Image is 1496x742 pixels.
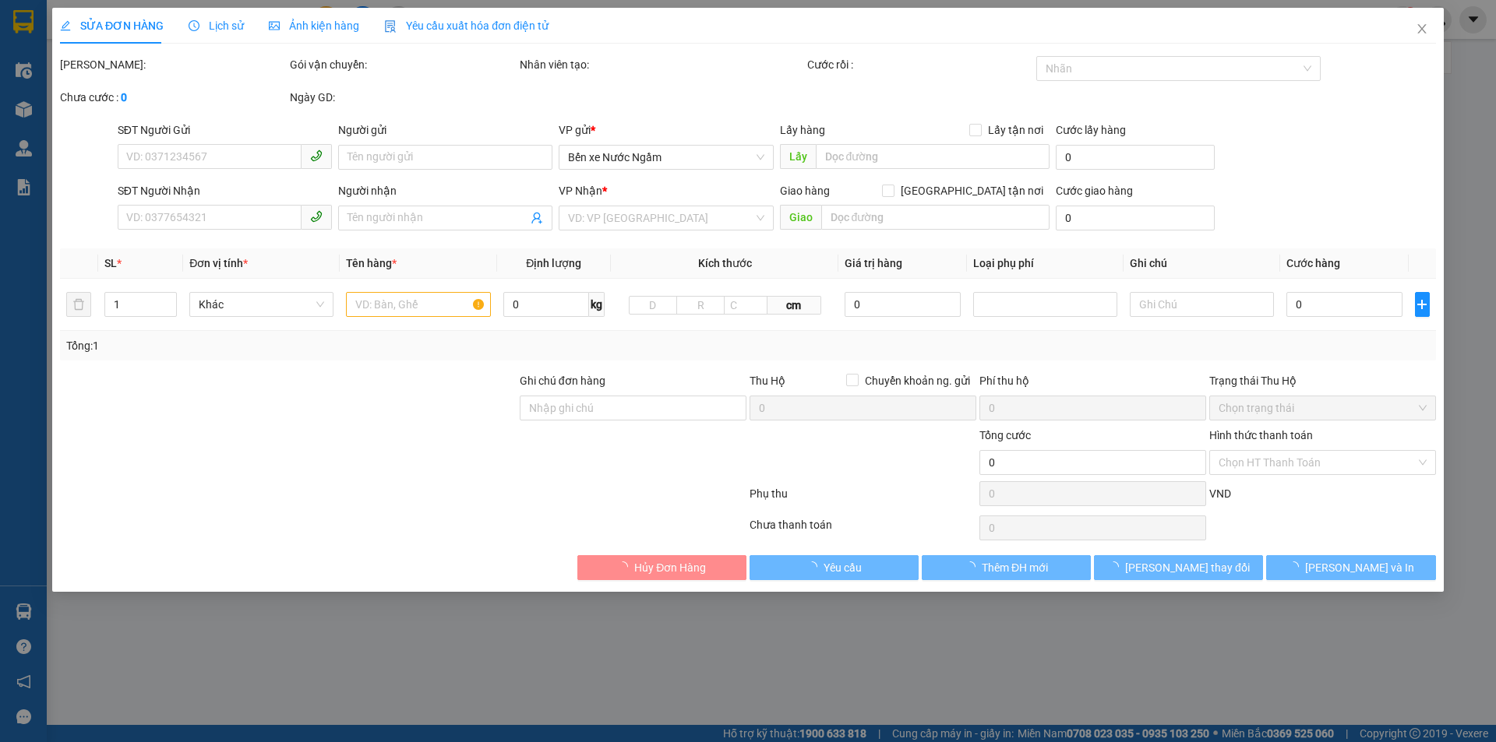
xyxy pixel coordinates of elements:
span: Bến xe Nước Ngầm [569,146,764,169]
input: Dọc đường [816,144,1050,169]
span: Đơn vị tính [190,257,249,269]
span: kg [589,292,605,317]
div: Trạng thái Thu Hộ [1209,372,1436,389]
span: close [1416,23,1428,35]
button: [PERSON_NAME] thay đổi [1094,555,1263,580]
label: Hình thức thanh toán [1209,429,1313,441]
button: plus [1415,292,1430,317]
span: SỬA ĐƠN HÀNG [60,19,164,32]
span: loading [806,561,824,572]
div: Ngày GD: [290,89,517,106]
th: Ghi chú [1124,248,1280,279]
span: edit [60,20,71,31]
span: phone [310,149,323,162]
th: Loại phụ phí [967,248,1124,279]
div: Chưa thanh toán [748,516,978,543]
div: Người nhận [338,182,552,199]
div: Người gửi [338,121,552,139]
span: SL [104,257,117,269]
span: Thu Hộ [750,375,785,387]
span: Kích thước [698,257,752,269]
span: Khác [199,293,325,316]
span: user-add [531,212,544,224]
label: Ghi chú đơn hàng [520,375,605,387]
button: [PERSON_NAME] và In [1267,555,1436,580]
span: Lấy [780,144,816,169]
input: Dọc đường [821,205,1050,230]
div: Cước rồi : [807,56,1034,73]
button: Hủy Đơn Hàng [577,555,746,580]
input: Cước giao hàng [1056,206,1215,230]
span: loading [617,561,634,572]
span: loading [965,561,982,572]
div: SĐT Người Gửi [118,121,332,139]
button: Yêu cầu [750,555,919,580]
span: [PERSON_NAME] và In [1305,559,1414,576]
div: Gói vận chuyển: [290,56,517,73]
span: picture [269,20,280,31]
label: Cước giao hàng [1056,185,1133,197]
span: Định lượng [526,257,581,269]
span: cm [767,296,820,315]
span: Tên hàng [347,257,397,269]
span: Chuyển khoản ng. gửi [859,372,976,389]
div: Nhân viên tạo: [520,56,804,73]
input: R [676,296,725,315]
span: VP Nhận [559,185,603,197]
span: Tổng cước [979,429,1031,441]
button: delete [66,292,91,317]
input: D [629,296,677,315]
div: Phụ thu [748,485,978,512]
div: Chưa cước : [60,89,287,106]
span: plus [1416,298,1429,311]
span: Giao hàng [780,185,830,197]
span: Chọn trạng thái [1219,396,1427,420]
span: Yêu cầu [824,559,862,576]
span: Thêm ĐH mới [982,559,1048,576]
span: Yêu cầu xuất hóa đơn điện tử [384,19,549,32]
span: loading [1108,561,1125,572]
div: SĐT Người Nhận [118,182,332,199]
span: Ảnh kiện hàng [269,19,359,32]
span: VND [1209,487,1231,500]
button: Thêm ĐH mới [922,555,1091,580]
b: 0 [121,91,127,104]
span: Lịch sử [189,19,244,32]
span: phone [310,210,323,223]
span: [GEOGRAPHIC_DATA] tận nơi [894,182,1050,199]
span: Cước hàng [1287,257,1341,269]
span: Hủy Đơn Hàng [634,559,706,576]
span: Giao [780,205,821,230]
div: Tổng: 1 [66,337,577,354]
span: Lấy hàng [780,124,825,136]
button: Close [1400,8,1444,51]
input: VD: Bàn, Ghế [347,292,491,317]
span: Lấy tận nơi [982,121,1050,139]
span: clock-circle [189,20,199,31]
input: Ghi Chú [1130,292,1274,317]
span: [PERSON_NAME] thay đổi [1125,559,1250,576]
div: VP gửi [559,121,774,139]
div: Phí thu hộ [979,372,1206,396]
div: [PERSON_NAME]: [60,56,287,73]
span: loading [1288,561,1305,572]
input: Ghi chú đơn hàng [520,396,746,420]
label: Cước lấy hàng [1056,124,1126,136]
input: C [724,296,767,315]
span: Giá trị hàng [845,257,903,269]
input: Cước lấy hàng [1056,145,1215,170]
img: icon [384,20,397,33]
